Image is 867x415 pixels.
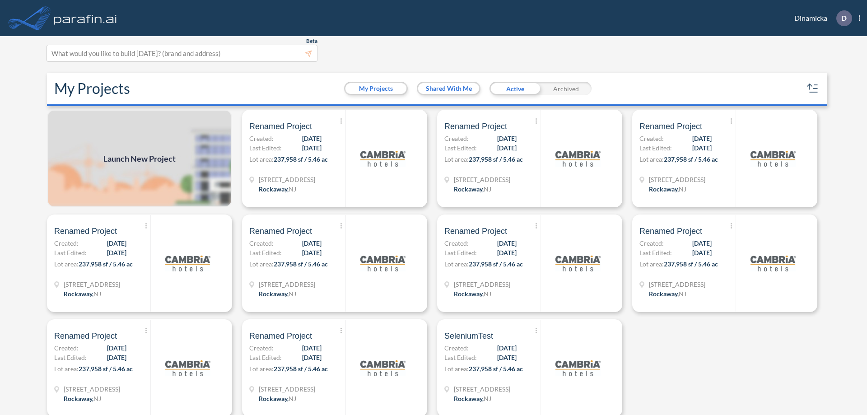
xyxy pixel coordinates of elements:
[454,185,484,193] span: Rockaway ,
[454,384,510,394] span: 321 Mt Hope Ave
[259,290,289,298] span: Rockaway ,
[489,82,541,95] div: Active
[302,134,322,143] span: [DATE]
[54,331,117,341] span: Renamed Project
[664,155,718,163] span: 237,958 sf / 5.46 ac
[64,289,101,298] div: Rockaway, NJ
[274,365,328,373] span: 237,958 sf / 5.46 ac
[444,226,507,237] span: Renamed Project
[259,185,289,193] span: Rockaway ,
[484,185,491,193] span: NJ
[165,345,210,391] img: logo
[664,260,718,268] span: 237,958 sf / 5.46 ac
[497,143,517,153] span: [DATE]
[497,353,517,362] span: [DATE]
[360,136,406,181] img: logo
[692,248,712,257] span: [DATE]
[64,280,120,289] span: 321 Mt Hope Ave
[639,226,702,237] span: Renamed Project
[679,185,686,193] span: NJ
[302,343,322,353] span: [DATE]
[47,110,232,207] img: add
[555,241,601,286] img: logo
[259,395,289,402] span: Rockaway ,
[249,331,312,341] span: Renamed Project
[259,384,315,394] span: 321 Mt Hope Ave
[360,345,406,391] img: logo
[274,260,328,268] span: 237,958 sf / 5.46 ac
[64,395,93,402] span: Rockaway ,
[249,260,274,268] span: Lot area:
[259,184,296,194] div: Rockaway, NJ
[47,110,232,207] a: Launch New Project
[444,248,477,257] span: Last Edited:
[249,238,274,248] span: Created:
[249,226,312,237] span: Renamed Project
[103,153,176,165] span: Launch New Project
[249,155,274,163] span: Lot area:
[165,241,210,286] img: logo
[454,394,491,403] div: Rockaway, NJ
[107,248,126,257] span: [DATE]
[259,280,315,289] span: 321 Mt Hope Ave
[64,290,93,298] span: Rockaway ,
[692,143,712,153] span: [DATE]
[692,134,712,143] span: [DATE]
[249,248,282,257] span: Last Edited:
[79,260,133,268] span: 237,958 sf / 5.46 ac
[259,394,296,403] div: Rockaway, NJ
[107,353,126,362] span: [DATE]
[289,290,296,298] span: NJ
[64,394,101,403] div: Rockaway, NJ
[107,343,126,353] span: [DATE]
[52,9,119,27] img: logo
[302,248,322,257] span: [DATE]
[360,241,406,286] img: logo
[54,260,79,268] span: Lot area:
[418,83,479,94] button: Shared With Me
[54,353,87,362] span: Last Edited:
[54,365,79,373] span: Lot area:
[679,290,686,298] span: NJ
[444,343,469,353] span: Created:
[692,238,712,248] span: [DATE]
[444,238,469,248] span: Created:
[444,365,469,373] span: Lot area:
[107,238,126,248] span: [DATE]
[454,280,510,289] span: 321 Mt Hope Ave
[454,290,484,298] span: Rockaway ,
[454,395,484,402] span: Rockaway ,
[469,365,523,373] span: 237,958 sf / 5.46 ac
[639,238,664,248] span: Created:
[555,345,601,391] img: logo
[54,226,117,237] span: Renamed Project
[444,155,469,163] span: Lot area:
[541,82,592,95] div: Archived
[54,248,87,257] span: Last Edited:
[639,134,664,143] span: Created:
[649,290,679,298] span: Rockaway ,
[249,121,312,132] span: Renamed Project
[302,353,322,362] span: [DATE]
[497,238,517,248] span: [DATE]
[469,155,523,163] span: 237,958 sf / 5.46 ac
[841,14,847,22] p: D
[454,184,491,194] div: Rockaway, NJ
[639,143,672,153] span: Last Edited:
[469,260,523,268] span: 237,958 sf / 5.46 ac
[289,395,296,402] span: NJ
[444,143,477,153] span: Last Edited:
[289,185,296,193] span: NJ
[444,260,469,268] span: Lot area:
[444,121,507,132] span: Renamed Project
[54,238,79,248] span: Created:
[454,175,510,184] span: 321 Mt Hope Ave
[649,280,705,289] span: 321 Mt Hope Ave
[259,289,296,298] div: Rockaway, NJ
[497,248,517,257] span: [DATE]
[444,331,493,341] span: SeleniumTest
[93,290,101,298] span: NJ
[649,184,686,194] div: Rockaway, NJ
[497,343,517,353] span: [DATE]
[274,155,328,163] span: 237,958 sf / 5.46 ac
